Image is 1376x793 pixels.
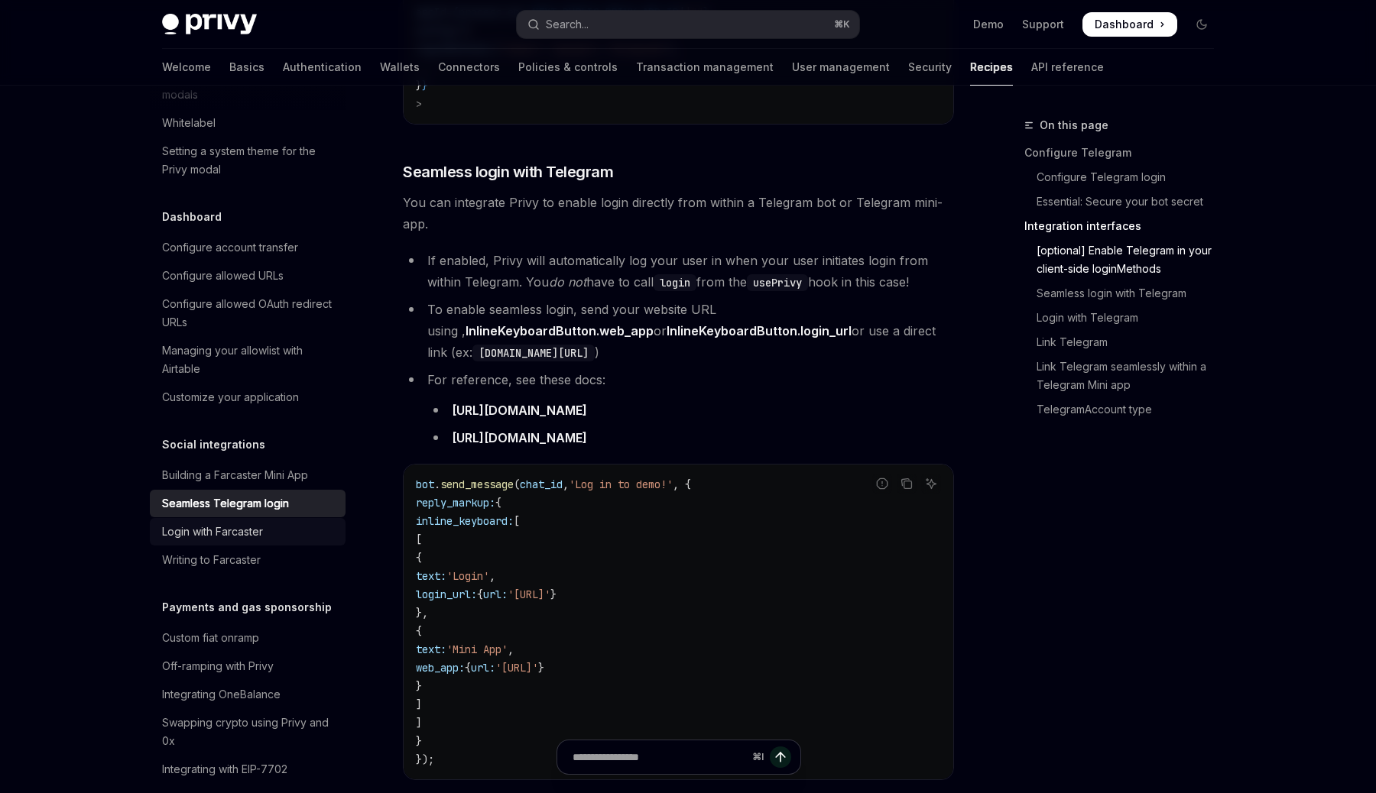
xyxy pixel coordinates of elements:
img: dark logo [162,14,257,35]
a: Authentication [283,49,362,86]
span: { [465,661,471,675]
span: login_url: [416,587,477,601]
span: 'Mini App' [446,642,508,656]
span: . [434,477,440,491]
button: Toggle dark mode [1189,12,1214,37]
div: Custom fiat onramp [162,629,259,647]
span: ( [514,477,520,491]
span: ⌘ K [834,18,850,31]
div: Building a Farcaster Mini App [162,466,308,484]
button: Ask AI [921,474,941,494]
div: Configure allowed URLs [162,267,284,285]
h5: Payments and gas sponsorship [162,598,332,617]
span: '[URL]' [508,587,550,601]
a: Customize your application [150,384,346,411]
a: Essential: Secure your bot secret [1024,189,1226,214]
span: { [495,496,501,510]
a: Building a Farcaster Mini App [150,461,346,489]
div: Seamless Telegram login [162,494,289,513]
span: chat_id [520,477,563,491]
span: On this page [1040,116,1108,134]
a: TelegramAccount type [1024,397,1226,422]
span: } [416,734,422,748]
div: Integrating OneBalance [162,685,281,704]
span: , [508,642,514,656]
input: Ask a question... [573,740,746,774]
span: } [538,661,544,675]
span: , [563,477,569,491]
a: Login with Telegram [1024,306,1226,330]
button: Send message [770,746,791,768]
a: Configure allowed URLs [150,262,346,290]
div: Integrating with EIP-7702 [162,760,287,778]
span: web_app: [416,661,465,675]
a: Welcome [162,49,211,86]
div: Whitelabel [162,114,216,132]
a: Configure Telegram [1024,141,1226,165]
span: > [416,97,422,111]
span: bot [416,477,434,491]
a: InlineKeyboardButton.login_url [667,323,852,339]
span: } [416,79,422,92]
a: Recipes [970,49,1013,86]
span: text: [416,642,446,656]
a: [optional] Enable Telegram in your client-side loginMethods [1024,238,1226,281]
span: send_message [440,477,514,491]
a: Connectors [438,49,500,86]
span: url: [483,587,508,601]
span: 'Login' [446,569,489,583]
a: Managing your allowlist with Airtable [150,337,346,383]
span: Seamless login with Telegram [403,161,613,183]
span: } [416,679,422,693]
a: Seamless login with Telegram [1024,281,1226,306]
a: InlineKeyboardButton.web_app [466,323,654,339]
div: Configure account transfer [162,238,298,257]
a: Integration interfaces [1024,214,1226,238]
span: ] [416,698,422,711]
a: Wallets [380,49,420,86]
span: 'Log in to demo!' [569,477,673,491]
span: text: [416,569,446,583]
a: Configure allowed OAuth redirect URLs [150,290,346,336]
div: Search... [546,15,589,34]
li: For reference, see these docs: [403,369,954,448]
a: Demo [973,17,1004,32]
div: Swapping crypto using Privy and 0x [162,714,336,750]
span: inline_keyboard: [416,514,514,528]
span: { [416,551,422,565]
a: API reference [1031,49,1104,86]
span: , { [673,477,691,491]
span: url: [471,661,495,675]
a: Writing to Farcaster [150,546,346,574]
li: If enabled, Privy will automatically log your user in when your user initiates login from within ... [403,250,954,293]
div: Setting a system theme for the Privy modal [162,142,336,179]
a: Integrating with EIP-7702 [150,756,346,783]
a: User management [792,49,890,86]
a: Configure account transfer [150,234,346,261]
a: Setting a system theme for the Privy modal [150,138,346,183]
span: Dashboard [1095,17,1154,32]
h5: Dashboard [162,208,222,226]
a: Dashboard [1082,12,1177,37]
h5: Social integrations [162,435,265,454]
a: Off-ramping with Privy [150,652,346,680]
a: Custom fiat onramp [150,624,346,652]
span: '[URL]' [495,661,538,675]
a: Policies & controls [518,49,618,86]
a: Seamless Telegram login [150,490,346,517]
a: Basics [229,49,264,86]
a: [URL][DOMAIN_NAME] [452,403,587,419]
code: usePrivy [747,274,808,291]
span: , [489,569,495,583]
div: Managing your allowlist with Airtable [162,341,336,378]
a: Transaction management [636,49,774,86]
span: [ [514,514,520,528]
span: } [550,587,557,601]
span: [ [416,532,422,546]
code: login [654,274,696,291]
div: Login with Farcaster [162,523,263,541]
div: Writing to Farcaster [162,551,261,569]
a: Configure Telegram login [1024,165,1226,189]
li: To enable seamless login, send your website URL using , or or use a direct link (ex: ) [403,299,954,363]
a: Login with Farcaster [150,518,346,545]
